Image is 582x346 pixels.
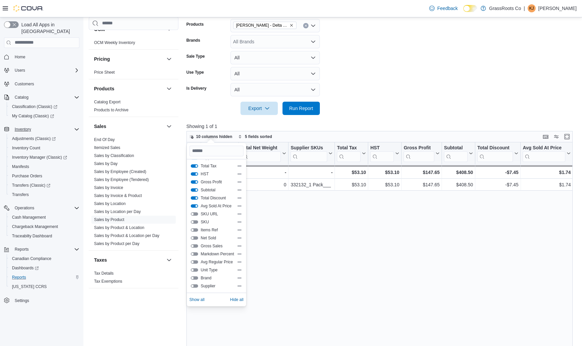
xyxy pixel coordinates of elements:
[15,81,34,87] span: Customers
[165,25,173,33] button: OCM
[236,22,288,29] span: [PERSON_NAME] - Delta 9 Distillate - Watermelon
[12,256,51,261] span: Canadian Compliance
[201,203,234,209] span: Avg Sold At Price
[1,203,82,213] button: Operations
[94,123,106,130] h3: Sales
[12,245,31,253] button: Reports
[244,102,274,115] span: Export
[201,283,234,289] span: Supplier
[15,127,31,132] span: Inventory
[303,23,309,28] button: Clear input
[191,212,198,216] button: SKU URL
[12,104,57,109] span: Classification (Classic)
[201,187,234,193] span: Subtotal
[237,171,242,177] div: Drag handle
[12,164,29,169] span: Manifests
[94,145,120,150] a: Itemized Sales
[542,133,550,141] button: Keyboard shortcuts
[94,56,110,62] h3: Pricing
[9,232,55,240] a: Traceabilty Dashboard
[12,183,50,188] span: Transfers (Classic)
[15,95,28,100] span: Catalog
[337,181,366,189] div: $53.10
[1,79,82,89] button: Customers
[1,52,82,62] button: Home
[9,153,79,161] span: Inventory Manager (Classic)
[94,257,164,263] button: Taxes
[94,257,107,263] h3: Taxes
[311,39,316,44] button: Open list of options
[444,145,468,162] div: Subtotal
[201,251,234,257] span: Markdown Percent
[7,213,82,222] button: Cash Management
[19,21,79,35] span: Load All Apps in [GEOGRAPHIC_DATA]
[189,297,204,302] span: Show all
[94,241,139,246] a: Sales by Product per Day
[241,145,281,151] div: Total Net Weight
[7,263,82,273] a: Dashboards
[563,133,571,141] button: Enter fullscreen
[9,191,79,199] span: Transfers
[9,144,79,152] span: Inventory Count
[9,191,31,199] a: Transfers
[186,38,200,43] label: Brands
[201,219,234,225] span: SKU
[191,164,198,168] button: Total Tax
[201,259,234,265] span: Avg Regular Price
[94,185,123,190] a: Sales by Invoice
[12,296,79,304] span: Settings
[201,163,234,169] span: Total Tax
[9,103,60,111] a: Classification (Classic)
[201,227,234,233] span: Items Ref
[7,222,82,231] button: Chargeback Management
[201,171,234,177] span: HST
[12,284,47,289] span: [US_STATE] CCRS
[241,145,286,162] button: Total Net Weight
[94,225,144,230] a: Sales by Product & Location
[201,179,234,185] span: Gross Profit
[9,273,29,281] a: Reports
[12,215,46,220] span: Cash Management
[13,5,43,12] img: Cova
[94,161,118,166] a: Sales by Day
[9,273,79,281] span: Reports
[230,67,320,80] button: All
[12,204,37,212] button: Operations
[1,125,82,134] button: Inventory
[1,66,82,75] button: Users
[237,235,242,241] div: Drag handle
[552,133,560,141] button: Display options
[237,203,242,209] div: Drag handle
[94,271,114,276] a: Tax Details
[444,145,468,151] div: Subtotal
[290,145,333,162] button: Supplier SKUs
[1,93,82,102] button: Catalog
[477,145,518,162] button: Total Discount
[230,83,320,96] button: All
[7,273,82,282] button: Reports
[9,264,79,272] span: Dashboards
[523,168,571,176] div: $1.74
[191,244,198,248] button: Gross Sales
[9,181,53,189] a: Transfers (Classic)
[94,209,141,214] a: Sales by Location per Day
[9,223,61,231] a: Chargeback Management
[7,254,82,263] button: Canadian Compliance
[370,145,399,162] button: HST
[427,2,460,15] a: Feedback
[12,93,31,101] button: Catalog
[94,108,128,112] a: Products to Archive
[7,162,82,171] button: Manifests
[191,220,198,224] button: SKU
[230,296,243,304] button: Hide all
[191,196,198,200] button: Total Discount
[9,172,79,180] span: Purchase Orders
[444,145,473,162] button: Subtotal
[201,195,234,201] span: Total Discount
[9,135,58,143] a: Adjustments (Classic)
[444,168,473,176] div: $408.50
[12,155,67,160] span: Inventory Manager (Classic)
[12,125,79,133] span: Inventory
[290,145,327,151] div: Supplier SKUs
